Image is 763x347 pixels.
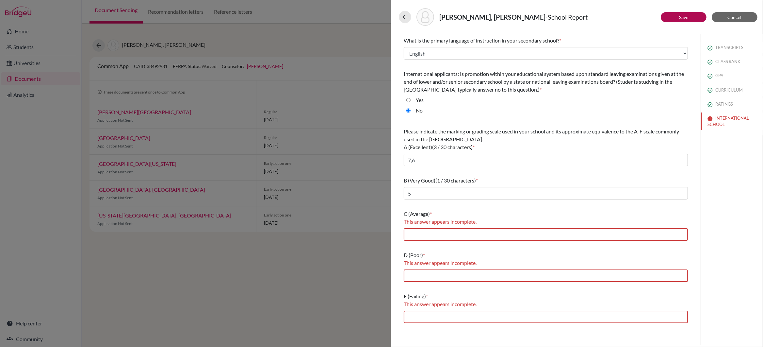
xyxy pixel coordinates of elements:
button: TRANSCRIPTS [701,42,763,53]
img: check_circle_outline-e4d4ac0f8e9136db5ab2.svg [707,45,713,51]
button: CLASS RANK [701,56,763,67]
span: This answer appears incomplete. [404,260,477,266]
img: check_circle_outline-e4d4ac0f8e9136db5ab2.svg [707,102,713,107]
span: Please indicate the marking or grading scale used in your school and its approximate equivalence ... [404,128,679,150]
label: No [416,107,423,114]
button: RATINGS [701,98,763,110]
button: CURRICULUM [701,84,763,96]
img: error-544570611efd0a2d1de9.svg [707,116,713,121]
img: check_circle_outline-e4d4ac0f8e9136db5ab2.svg [707,88,713,93]
button: GPA [701,70,763,81]
span: B (Very Good) [404,177,435,183]
strong: [PERSON_NAME], [PERSON_NAME] [439,13,545,21]
span: This answer appears incomplete. [404,218,477,225]
span: (3 / 30 characters) [432,144,473,150]
span: C (Average) [404,211,430,217]
span: (1 / 30 characters) [435,177,476,183]
img: check_circle_outline-e4d4ac0f8e9136db5ab2.svg [707,60,713,65]
span: International applicants: Is promotion within your educational system based upon standard leaving... [404,71,684,93]
button: INTERNATIONAL SCHOOL [701,113,763,130]
span: D (Poor) [404,252,423,258]
span: This answer appears incomplete. [404,301,477,307]
span: - School Report [545,13,588,21]
label: Yes [416,96,424,104]
span: What is the primary language of instruction in your secondary school? [404,37,559,43]
img: check_circle_outline-e4d4ac0f8e9136db5ab2.svg [707,74,713,79]
span: F (Failing) [404,293,426,299]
